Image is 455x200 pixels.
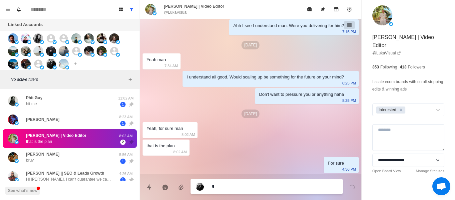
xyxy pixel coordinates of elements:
[5,187,40,195] button: See what's new
[145,4,156,15] img: picture
[78,40,82,44] img: picture
[328,160,344,167] div: For sure
[8,152,18,162] img: picture
[97,33,107,43] img: picture
[187,73,344,81] div: I understand all good. Would scaling up be something for the future on your mind?
[147,142,175,150] div: that is the plan
[303,3,316,16] button: Mark as read
[26,101,37,107] p: hit me
[26,176,113,182] p: Hi [PERSON_NAME], i can't guarantee we can hop on a call this week. Could you make a recording? L...
[27,53,31,57] img: picture
[118,114,134,120] p: 8:23 AM
[126,75,134,83] button: Add filters
[15,178,19,182] img: picture
[78,53,82,57] img: picture
[372,78,444,93] p: I scale ecom brands with scroll-stopping edits & winning ads
[147,125,183,132] div: Yeah, for sure man
[400,64,406,70] p: 413
[120,159,126,164] span: 1
[345,181,359,194] button: Send message
[372,50,401,56] a: @LukaVisual
[40,65,44,69] img: picture
[343,3,356,16] button: Add reminder
[116,53,120,57] img: picture
[53,53,57,57] img: picture
[71,33,81,43] img: picture
[165,62,178,69] p: 7:34 AM
[175,181,188,194] button: Add media
[3,4,13,15] button: Menu
[389,22,393,26] img: picture
[233,22,344,29] div: Ahh I see I understand man. Were you delivering for him?
[143,181,156,194] button: Quick replies
[116,4,126,15] button: Board View
[109,33,119,43] img: picture
[15,40,19,44] img: picture
[27,65,31,69] img: picture
[182,131,195,138] p: 8:02 AM
[342,79,356,87] p: 8:25 PM
[91,53,95,57] img: picture
[342,166,356,173] p: 4:36 PM
[316,3,329,16] button: Unpin
[120,102,126,107] span: 1
[65,40,69,44] img: picture
[26,117,60,123] p: [PERSON_NAME]
[71,60,79,68] button: Add account
[53,40,57,44] img: picture
[46,59,56,69] img: picture
[372,64,379,70] p: 353
[27,40,31,44] img: picture
[372,33,444,49] p: [PERSON_NAME] | Video Editor
[21,46,31,56] img: picture
[59,46,69,56] img: picture
[118,171,134,177] p: 4:26 AM
[241,110,259,118] p: [DATE]
[153,11,157,15] img: picture
[342,28,356,35] p: 7:15 PM
[118,152,134,158] p: 5:56 AM
[259,91,344,98] div: Don't want to pressure you or anything haha
[118,95,134,101] p: 11:02 AM
[21,33,31,43] img: picture
[40,53,44,57] img: picture
[13,4,24,15] button: Notifications
[15,53,19,57] img: picture
[15,103,19,107] img: picture
[8,96,18,106] img: picture
[65,53,69,57] img: picture
[8,134,18,144] img: picture
[173,148,187,156] p: 8:02 AM
[84,46,94,56] img: picture
[416,168,444,174] a: Manage Statuses
[164,3,224,9] p: [PERSON_NAME] | Video Editor
[377,107,397,114] div: Interested
[65,65,69,69] img: picture
[26,139,52,145] p: that is the plan
[329,3,343,16] button: Archive
[97,46,107,56] img: picture
[380,64,397,70] p: Following
[91,40,95,44] img: picture
[53,65,57,69] img: picture
[46,46,56,56] img: picture
[397,107,405,114] div: Remove Interested
[8,33,18,43] img: picture
[103,40,107,44] img: picture
[8,46,18,56] img: picture
[15,140,19,144] img: picture
[372,168,401,174] a: Open Board View
[33,46,43,56] img: picture
[103,53,107,57] img: picture
[40,40,44,44] img: picture
[164,9,188,15] p: @LukaVisual
[26,157,34,163] p: bruv
[159,181,172,194] button: Reply with AI
[120,177,126,183] span: 1
[15,121,19,125] img: picture
[59,59,69,69] img: picture
[33,33,43,43] img: picture
[8,21,43,28] p: Linked Accounts
[8,115,18,125] img: picture
[11,76,126,82] p: No active filters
